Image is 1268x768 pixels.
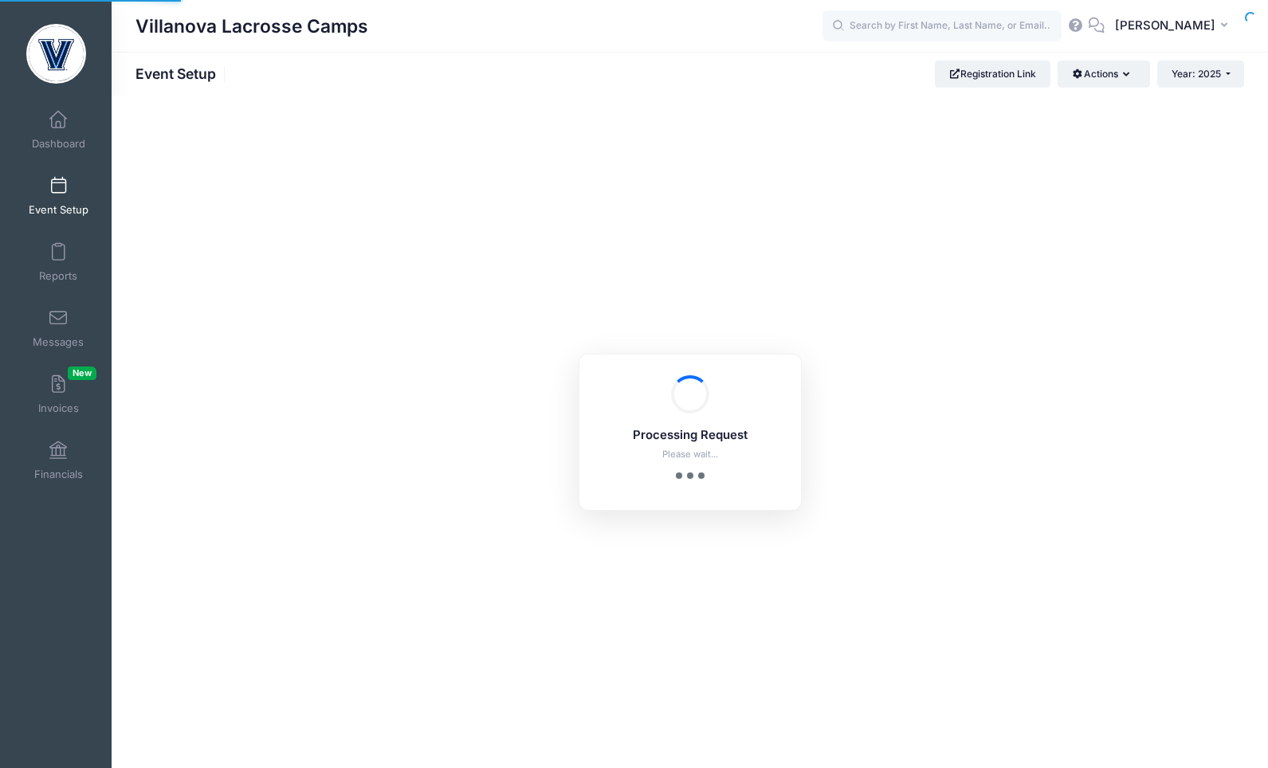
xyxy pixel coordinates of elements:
a: Financials [21,433,96,488]
span: Invoices [38,402,79,415]
img: Villanova Lacrosse Camps [26,24,86,84]
a: Messages [21,300,96,356]
span: Messages [33,335,84,349]
a: Event Setup [21,168,96,224]
span: [PERSON_NAME] [1115,17,1215,34]
a: Registration Link [935,61,1050,88]
a: InvoicesNew [21,366,96,422]
a: Dashboard [21,102,96,158]
span: Reports [39,269,77,283]
h1: Villanova Lacrosse Camps [135,8,368,45]
input: Search by First Name, Last Name, or Email... [822,10,1062,42]
p: Please wait... [600,448,780,461]
span: Financials [34,468,83,481]
h1: Event Setup [135,65,230,82]
h5: Processing Request [600,429,780,443]
span: New [68,366,96,380]
button: [PERSON_NAME] [1105,8,1244,45]
button: Actions [1058,61,1149,88]
a: Reports [21,234,96,290]
span: Event Setup [29,203,88,217]
span: Dashboard [32,137,85,151]
span: Year: 2025 [1172,68,1221,80]
button: Year: 2025 [1157,61,1244,88]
